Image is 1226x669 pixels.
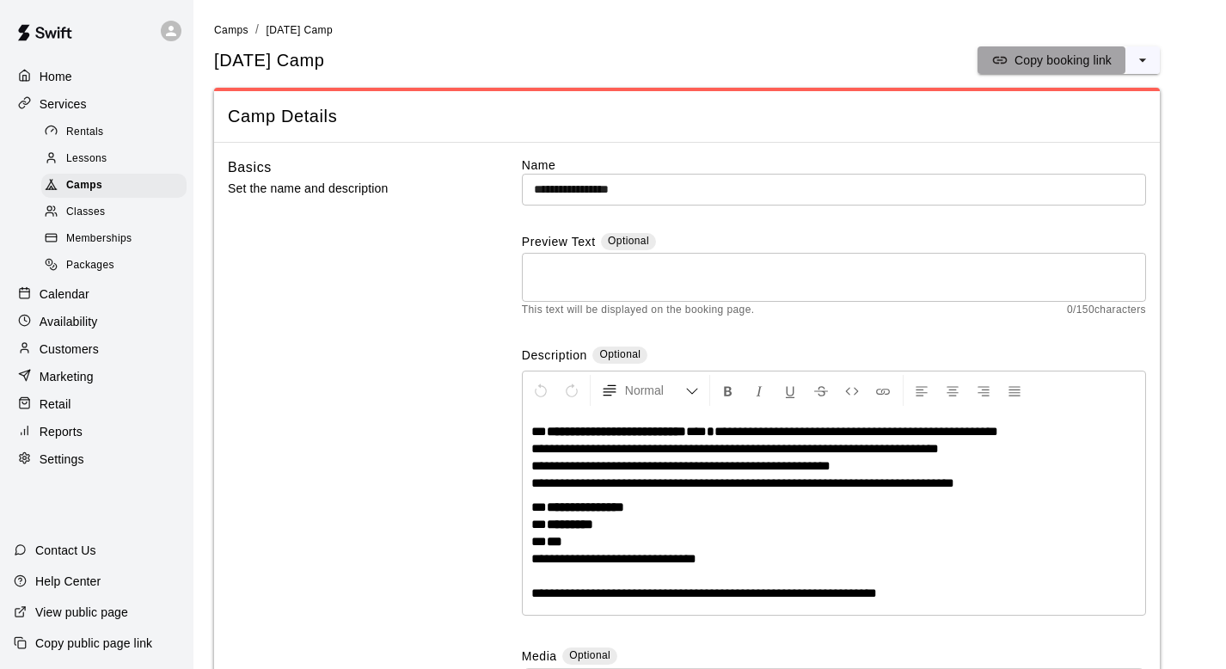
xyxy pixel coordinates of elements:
a: Retail [14,391,180,417]
label: Preview Text [522,233,596,253]
button: Left Align [907,375,936,406]
li: / [255,21,259,39]
a: Customers [14,336,180,362]
div: Classes [41,200,187,224]
p: Marketing [40,368,94,385]
a: Marketing [14,364,180,390]
a: Classes [41,199,193,226]
a: Packages [41,253,193,279]
span: 0 / 150 characters [1067,302,1146,319]
div: Memberships [41,227,187,251]
a: Reports [14,419,180,445]
a: Availability [14,309,180,334]
button: Format Bold [714,375,743,406]
div: split button [978,46,1160,74]
span: Optional [608,235,649,247]
div: Rentals [41,120,187,144]
button: Redo [557,375,586,406]
label: Name [522,157,1146,174]
a: Lessons [41,145,193,172]
button: Copy booking link [978,46,1125,74]
label: Description [522,347,587,366]
h6: Basics [228,157,272,179]
button: Format Strikethrough [806,375,836,406]
span: This text will be displayed on the booking page. [522,302,755,319]
p: Services [40,95,87,113]
button: select merge strategy [1125,46,1160,74]
span: Normal [625,382,685,399]
a: Calendar [14,281,180,307]
button: Formatting Options [594,375,706,406]
nav: breadcrumb [214,21,1205,40]
p: Home [40,68,72,85]
p: Copy public page link [35,635,152,652]
span: Rentals [66,124,104,141]
button: Undo [526,375,555,406]
span: Camps [66,177,102,194]
button: Right Align [969,375,998,406]
button: Format Underline [775,375,805,406]
a: Home [14,64,180,89]
div: Lessons [41,147,187,171]
span: Optional [569,649,610,661]
span: Packages [66,257,114,274]
p: Reports [40,423,83,440]
a: Camps [214,22,248,36]
button: Insert Code [837,375,867,406]
p: View public page [35,604,128,621]
p: Contact Us [35,542,96,559]
p: Calendar [40,285,89,303]
span: Camps [214,24,248,36]
p: Copy booking link [1015,52,1112,69]
span: Optional [599,348,641,360]
a: Rentals [41,119,193,145]
a: Settings [14,446,180,472]
label: Media [522,648,557,667]
span: Lessons [66,150,107,168]
a: Memberships [41,226,193,253]
p: Retail [40,396,71,413]
div: Camps [41,174,187,198]
button: Center Align [938,375,967,406]
a: Services [14,91,180,117]
span: Classes [66,204,105,221]
p: Settings [40,451,84,468]
p: Set the name and description [228,178,467,199]
div: Packages [41,254,187,278]
span: [DATE] Camp [266,24,333,36]
button: Justify Align [1000,375,1029,406]
span: Camp Details [228,105,1146,128]
h5: [DATE] Camp [214,49,324,72]
p: Help Center [35,573,101,590]
p: Customers [40,341,99,358]
button: Format Italics [745,375,774,406]
button: Insert Link [868,375,898,406]
p: Availability [40,313,98,330]
a: Camps [41,173,193,199]
span: Memberships [66,230,132,248]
